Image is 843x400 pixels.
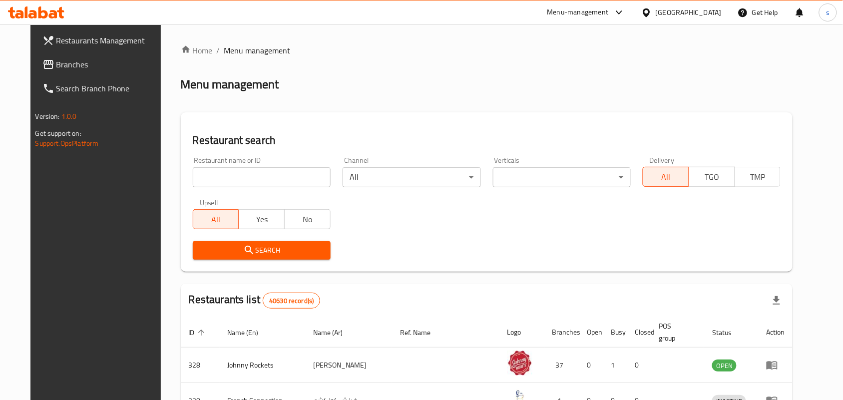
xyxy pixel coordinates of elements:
[343,167,480,187] div: All
[34,52,171,76] a: Branches
[603,348,627,383] td: 1
[739,170,777,184] span: TMP
[56,34,163,46] span: Restaurants Management
[603,317,627,348] th: Busy
[400,327,443,339] span: Ref. Name
[217,44,220,56] li: /
[579,348,603,383] td: 0
[766,359,785,371] div: Menu
[647,170,685,184] span: All
[735,167,781,187] button: TMP
[544,317,579,348] th: Branches
[193,241,331,260] button: Search
[758,317,793,348] th: Action
[201,244,323,257] span: Search
[220,348,306,383] td: Johnny Rockets
[224,44,291,56] span: Menu management
[61,110,77,123] span: 1.0.0
[765,289,789,313] div: Export file
[689,167,735,187] button: TGO
[56,82,163,94] span: Search Branch Phone
[263,296,320,306] span: 40630 record(s)
[189,327,208,339] span: ID
[313,327,356,339] span: Name (Ar)
[507,351,532,376] img: Johnny Rockets
[35,110,60,123] span: Version:
[181,348,220,383] td: 328
[499,317,544,348] th: Logo
[200,199,218,206] label: Upsell
[181,44,213,56] a: Home
[656,7,722,18] div: [GEOGRAPHIC_DATA]
[238,209,285,229] button: Yes
[493,167,631,187] div: ​
[627,348,651,383] td: 0
[284,209,331,229] button: No
[712,360,737,372] div: OPEN
[181,76,279,92] h2: Menu management
[243,212,281,227] span: Yes
[193,167,331,187] input: Search for restaurant name or ID..
[712,360,737,372] span: OPEN
[289,212,327,227] span: No
[193,133,781,148] h2: Restaurant search
[34,28,171,52] a: Restaurants Management
[693,170,731,184] span: TGO
[650,157,675,164] label: Delivery
[627,317,651,348] th: Closed
[643,167,689,187] button: All
[35,137,99,150] a: Support.OpsPlatform
[228,327,272,339] span: Name (En)
[35,127,81,140] span: Get support on:
[659,320,693,344] span: POS group
[197,212,235,227] span: All
[189,292,321,309] h2: Restaurants list
[263,293,320,309] div: Total records count
[579,317,603,348] th: Open
[826,7,830,18] span: s
[34,76,171,100] a: Search Branch Phone
[547,6,609,18] div: Menu-management
[56,58,163,70] span: Branches
[305,348,392,383] td: [PERSON_NAME]
[181,44,793,56] nav: breadcrumb
[712,327,745,339] span: Status
[544,348,579,383] td: 37
[193,209,239,229] button: All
